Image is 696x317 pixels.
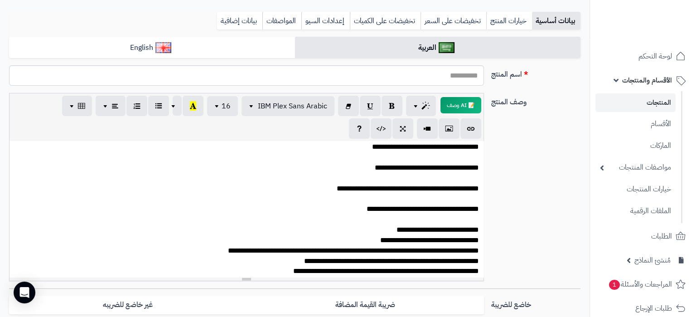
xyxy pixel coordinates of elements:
[295,37,581,59] a: العربية
[246,296,484,314] label: ضريبة القيمة المضافة
[486,12,532,30] a: خيارات المنتج
[420,12,486,30] a: تخفيضات على السعر
[595,225,691,247] a: الطلبات
[595,45,691,67] a: لوحة التحكم
[222,101,231,112] span: 16
[258,101,327,112] span: IBM Plex Sans Arabic
[440,97,481,113] button: 📝 AI وصف
[634,22,687,41] img: logo-2.png
[595,273,691,295] a: المراجعات والأسئلة1
[262,12,301,30] a: المواصفات
[635,302,672,315] span: طلبات الإرجاع
[595,180,676,199] a: خيارات المنتجات
[217,12,262,30] a: بيانات إضافية
[301,12,350,30] a: إعدادات السيو
[595,158,676,177] a: مواصفات المنتجات
[207,96,238,116] button: 16
[155,42,171,53] img: English
[350,12,420,30] a: تخفيضات على الكميات
[608,278,672,291] span: المراجعات والأسئلة
[638,50,672,63] span: لوحة التحكم
[9,296,246,314] label: غير خاضع للضريبه
[595,136,676,156] a: الماركات
[595,201,676,221] a: الملفات الرقمية
[9,37,295,59] a: English
[242,96,334,116] button: IBM Plex Sans Arabic
[595,93,676,112] a: المنتجات
[488,65,584,80] label: اسم المنتج
[14,282,35,303] div: Open Intercom Messenger
[634,254,671,267] span: مُنشئ النماذج
[651,230,672,243] span: الطلبات
[532,12,580,30] a: بيانات أساسية
[595,114,676,134] a: الأقسام
[488,93,584,107] label: وصف المنتج
[622,74,672,87] span: الأقسام والمنتجات
[439,42,454,53] img: العربية
[609,279,620,289] span: 1
[488,296,584,310] label: خاضع للضريبة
